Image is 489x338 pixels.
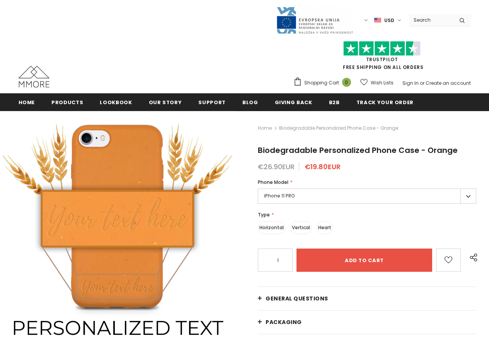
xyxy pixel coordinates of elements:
[279,124,398,133] span: Biodegradable Personalized Phone Case - Orange
[304,79,339,87] span: Shopping Cart
[409,14,453,26] input: Search Site
[51,99,83,106] span: Products
[293,77,355,89] a: Shopping Cart 0
[149,99,182,106] span: Our Story
[242,99,258,106] span: Blog
[356,99,414,106] span: Track your order
[290,221,312,234] label: Vertical
[371,79,394,87] span: Wish Lists
[420,80,424,86] span: or
[258,162,295,172] span: €26.90EUR
[366,56,398,63] a: Trustpilot
[329,99,340,106] span: B2B
[317,221,333,234] label: Heart
[198,93,226,111] a: support
[100,99,132,106] span: Lookbook
[258,311,476,334] a: PACKAGING
[258,211,270,218] span: Type
[258,189,476,204] label: iPhone 11 PRO
[426,80,471,86] a: Create an account
[258,287,476,310] a: General Questions
[343,41,421,56] img: Trust Pilot Stars
[100,93,132,111] a: Lookbook
[293,45,471,70] span: FREE SHIPPING ON ALL ORDERS
[275,99,312,106] span: Giving back
[19,66,49,88] img: MMORE Cases
[266,318,302,326] span: PACKAGING
[356,93,414,111] a: Track your order
[266,295,328,302] span: General Questions
[258,124,272,133] a: Home
[305,162,341,172] span: €19.80EUR
[276,17,353,23] a: Javni Razpis
[242,93,258,111] a: Blog
[258,221,285,234] label: Horizontal
[374,17,381,24] img: USD
[384,17,394,24] span: USD
[296,249,432,272] input: Add to cart
[258,179,288,185] span: Phone Model
[51,93,83,111] a: Products
[19,99,35,106] span: Home
[402,80,419,86] a: Sign In
[149,93,182,111] a: Our Story
[258,145,458,156] span: Biodegradable Personalized Phone Case - Orange
[342,78,351,87] span: 0
[198,99,226,106] span: support
[329,93,340,111] a: B2B
[360,76,394,89] a: Wish Lists
[19,93,35,111] a: Home
[276,6,353,34] img: Javni Razpis
[275,93,312,111] a: Giving back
